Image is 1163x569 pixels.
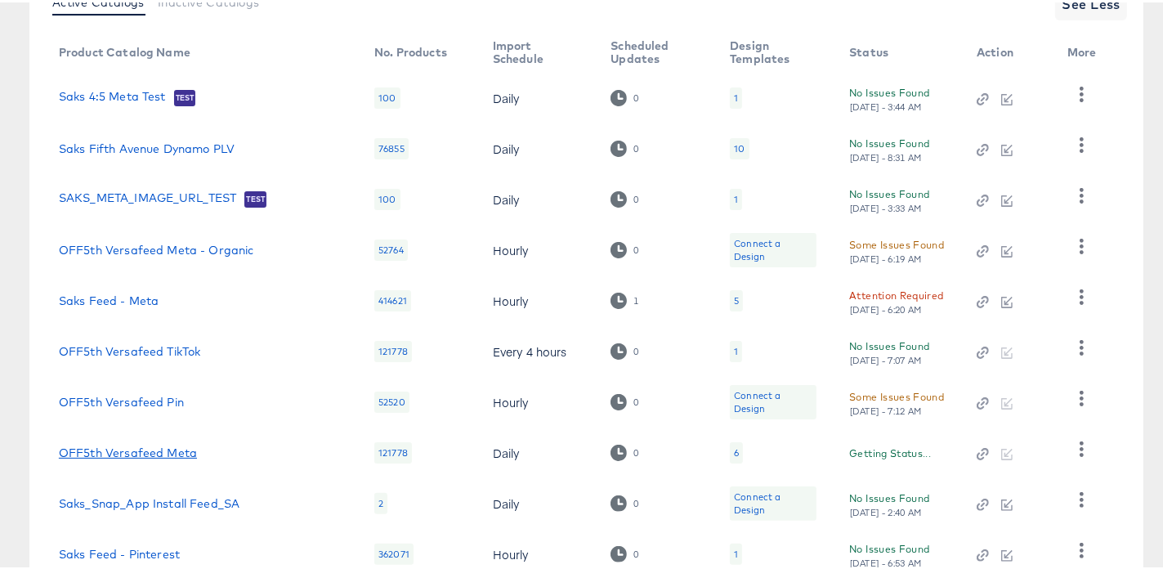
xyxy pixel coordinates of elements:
div: Connect a Design [734,387,812,413]
div: 0 [611,544,639,559]
div: 6 [734,444,739,457]
div: Scheduled Updates [611,37,697,63]
th: Action [964,31,1054,70]
button: Attention Required[DATE] - 6:20 AM [849,284,943,313]
div: 52520 [374,389,409,410]
div: 10 [734,140,745,153]
div: 0 [611,87,639,103]
a: Saks Fifth Avenue Dynamo PLV [59,140,235,153]
div: 0 [633,495,640,507]
div: 1 [633,293,640,304]
div: 1 [734,190,738,204]
div: Some Issues Found [849,386,944,403]
div: Some Issues Found [849,234,944,251]
td: Daily [480,121,598,172]
a: OFF5th Versafeed Meta [59,444,197,457]
div: 0 [611,341,639,356]
td: Hourly [480,273,598,324]
div: 1 [734,545,738,558]
div: 2 [374,491,387,512]
div: 1 [730,338,742,360]
div: 0 [611,442,639,458]
div: 0 [633,394,640,405]
div: 1 [734,343,738,356]
div: 0 [611,138,639,154]
td: Daily [480,172,598,222]
div: 414621 [374,288,411,309]
div: 362071 [374,541,414,562]
td: Hourly [480,374,598,425]
div: 0 [611,240,639,255]
div: 0 [611,392,639,407]
div: 121778 [374,440,412,461]
div: Connect a Design [730,231,816,265]
a: Saks Feed - Pinterest [59,545,180,558]
div: 0 [633,343,640,355]
td: Every 4 hours [480,324,598,374]
div: 0 [633,445,640,456]
div: 1 [611,290,639,306]
div: 0 [633,242,640,253]
div: 1 [730,186,742,208]
div: [DATE] - 6:19 AM [849,251,923,262]
button: Some Issues Found[DATE] - 7:12 AM [849,386,944,414]
div: 0 [633,90,640,101]
td: Daily [480,70,598,121]
div: 52764 [374,237,408,258]
a: OFF5th Versafeed Meta - Organic [59,241,254,254]
td: Hourly [480,222,598,273]
div: Connect a Design [730,383,816,417]
div: Connect a Design [734,235,812,261]
span: Test [244,190,266,204]
div: Attention Required [849,284,943,302]
a: Saks_Snap_App Install Feed_SA [59,495,239,508]
div: [DATE] - 7:12 AM [849,403,923,414]
span: Test [174,89,196,102]
div: 76855 [374,136,409,157]
div: No. Products [374,43,447,56]
a: Saks Feed - Meta [59,292,159,305]
td: Daily [480,425,598,476]
a: Saks 4:5 Meta Test [59,87,166,104]
button: Some Issues Found[DATE] - 6:19 AM [849,234,944,262]
div: 1 [730,541,742,562]
div: Product Catalog Name [59,43,190,56]
a: SAKS_META_IMAGE_URL_TEST [59,189,237,205]
div: 10 [730,136,749,157]
th: More [1054,31,1116,70]
div: 0 [633,191,640,203]
div: 0 [611,189,639,204]
div: Design Templates [730,37,816,63]
div: 0 [633,141,640,152]
th: Status [836,31,964,70]
a: OFF5th Versafeed TikTok [59,343,200,356]
div: 1 [730,85,742,106]
div: 0 [633,546,640,558]
div: Connect a Design [730,484,816,518]
div: 121778 [374,338,412,360]
div: [DATE] - 6:20 AM [849,302,923,313]
a: OFF5th Versafeed Pin [59,393,184,406]
div: 1 [734,89,738,102]
td: Daily [480,476,598,526]
div: 100 [374,186,400,208]
div: 0 [611,493,639,509]
div: 5 [734,292,739,305]
div: 6 [730,440,743,461]
div: 5 [730,288,743,309]
div: Import Schedule [493,37,579,63]
div: 100 [374,85,400,106]
div: Connect a Design [734,488,812,514]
